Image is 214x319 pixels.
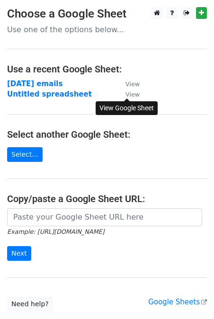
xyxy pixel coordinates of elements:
h4: Use a recent Google Sheet: [7,63,207,75]
a: [DATE] emails [7,80,62,88]
input: Next [7,246,31,261]
small: View [125,91,140,98]
small: View [125,80,140,88]
iframe: Chat Widget [167,274,214,319]
h3: Choose a Google Sheet [7,7,207,21]
h4: Copy/paste a Google Sheet URL: [7,193,207,204]
a: View [116,90,140,98]
a: Untitled spreadsheet [7,90,92,98]
div: View Google Sheet [96,101,158,115]
input: Paste your Google Sheet URL here [7,208,202,226]
a: View [116,80,140,88]
small: Example: [URL][DOMAIN_NAME] [7,228,104,235]
h4: Select another Google Sheet: [7,129,207,140]
a: Google Sheets [148,298,207,306]
p: Use one of the options below... [7,25,207,35]
a: Select... [7,147,43,162]
a: Need help? [7,297,53,311]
